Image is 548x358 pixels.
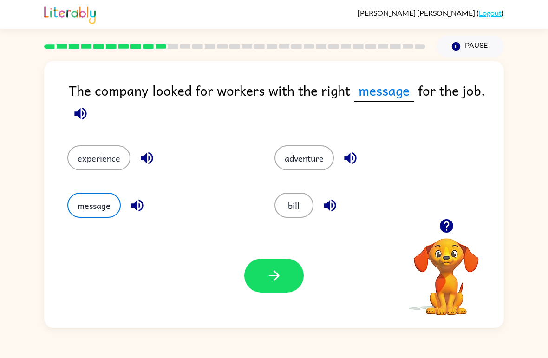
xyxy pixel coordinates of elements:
button: adventure [274,145,334,170]
img: Literably [44,4,96,24]
span: [PERSON_NAME] [PERSON_NAME] [358,8,476,17]
button: message [67,193,121,218]
button: bill [274,193,313,218]
div: The company looked for workers with the right for the job. [69,80,504,127]
div: ( ) [358,8,504,17]
span: message [354,80,414,102]
a: Logout [479,8,502,17]
video: Your browser must support playing .mp4 files to use Literably. Please try using another browser. [400,224,493,317]
button: experience [67,145,130,170]
button: Pause [437,36,504,57]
